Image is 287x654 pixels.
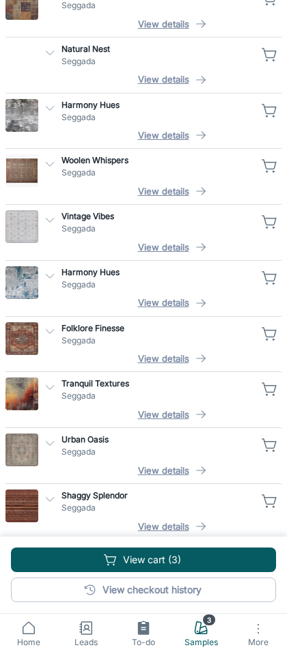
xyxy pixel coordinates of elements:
span: More [238,637,279,647]
img: Shaggy Splendor [5,489,38,522]
span: Samples [180,636,221,649]
span: To-do [123,636,164,649]
p: Seggada [61,390,253,402]
p: Natural Nest [61,43,253,55]
img: Natural Nest [5,43,38,76]
button: View details [61,295,282,310]
a: View checkout history [11,578,276,602]
button: View details [61,351,282,366]
img: Harmony Hues [5,266,38,299]
button: View details [61,184,282,199]
button: View details [61,16,282,31]
img: Folklore Finesse [5,322,38,355]
span: Home [8,636,49,649]
a: Leads [57,614,115,654]
p: Seggada [61,223,253,235]
img: Harmony Hues [5,99,38,132]
button: More [230,614,287,654]
button: View details [61,240,282,255]
p: Seggada [61,55,253,68]
img: Woolen Whispers [5,154,38,187]
button: View details [61,463,282,478]
span: 3 [203,614,215,625]
p: Vintage Vibes [61,210,253,223]
p: Seggada [61,335,253,347]
p: Seggada [61,279,253,291]
p: Harmony Hues [61,99,253,111]
button: View details [61,72,282,87]
p: Seggada [61,446,253,458]
button: View details [61,128,282,143]
p: Folklore Finesse [61,322,253,335]
button: View details [61,407,282,422]
img: Urban Oasis [5,433,38,466]
p: Urban Oasis [61,433,253,446]
img: Vintage Vibes [5,210,38,243]
p: Woolen Whispers [61,154,253,167]
a: 3Samples [172,614,230,654]
span: Leads [66,636,107,649]
p: Tranquil Textures [61,378,253,390]
a: To-do [115,614,172,654]
img: Tranquil Textures [5,378,38,410]
p: Seggada [61,111,253,124]
p: Seggada [61,167,253,179]
p: Harmony Hues [61,266,253,279]
button: View cart (3) [11,548,276,572]
button: View details [61,519,282,534]
p: Shaggy Splendor [61,489,253,502]
p: Seggada [61,502,253,514]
